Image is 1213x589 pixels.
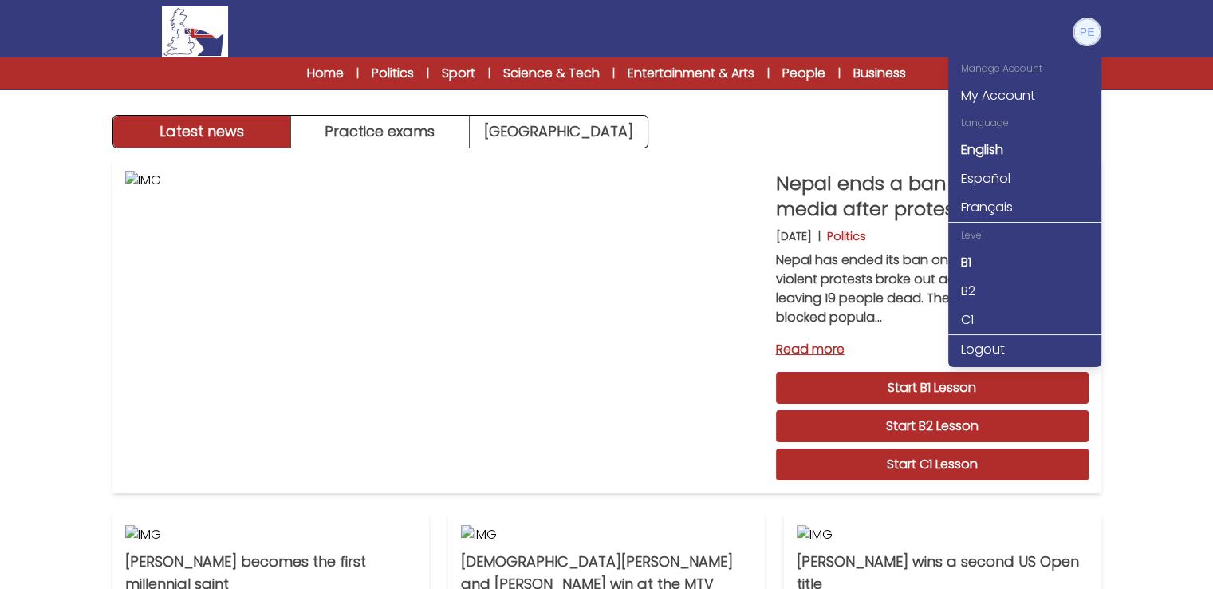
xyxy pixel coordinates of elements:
span: | [612,65,615,81]
a: C1 [948,306,1101,334]
div: Manage Account [948,56,1101,81]
img: Phil Elliott [1074,19,1100,45]
a: Logo [112,6,278,57]
span: | [838,65,841,81]
img: IMG [125,525,416,544]
p: Nepal ends a ban on social media after protests [776,171,1089,222]
a: Start C1 Lesson [776,449,1089,480]
span: | [488,65,490,81]
a: Start B1 Lesson [776,372,1089,404]
b: | [818,228,821,244]
a: B1 [948,248,1101,277]
a: B2 [948,277,1101,306]
a: Home [307,64,344,83]
a: Read more [776,340,1089,359]
span: | [767,65,770,81]
p: Nepal has ended its ban on social media after violent protests broke out across the country, leav... [776,251,1089,327]
button: Latest news [113,116,292,148]
a: [GEOGRAPHIC_DATA] [470,116,648,148]
a: English [948,136,1101,164]
a: Science & Tech [503,64,600,83]
div: Level [948,223,1101,248]
a: Sport [442,64,475,83]
img: IMG [797,525,1088,544]
p: [DATE] [776,228,812,244]
a: People [782,64,825,83]
span: | [427,65,429,81]
div: Language [948,110,1101,136]
img: Logo [162,6,227,57]
a: Français [948,193,1101,222]
a: Entertainment & Arts [628,64,754,83]
img: IMG [461,525,752,544]
a: Politics [372,64,414,83]
a: Start B2 Lesson [776,410,1089,442]
p: Politics [827,228,866,244]
a: My Account [948,81,1101,110]
img: IMG [125,171,763,480]
a: Business [853,64,906,83]
span: | [356,65,359,81]
a: Logout [948,335,1101,364]
a: Español [948,164,1101,193]
button: Practice exams [291,116,470,148]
